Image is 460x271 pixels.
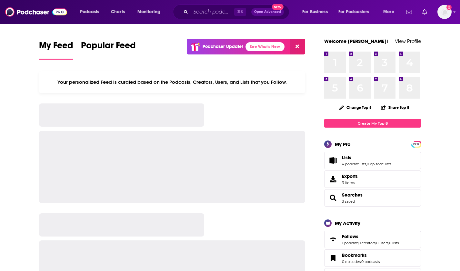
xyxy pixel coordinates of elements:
[404,6,415,17] a: Show notifications dropdown
[254,10,281,14] span: Open Advanced
[446,5,452,10] svg: Add a profile image
[342,155,351,160] span: Lists
[379,7,402,17] button: open menu
[375,241,376,245] span: ,
[342,241,358,245] a: 1 podcast
[381,101,410,114] button: Share Top 8
[376,241,388,245] a: 0 users
[324,231,421,248] span: Follows
[388,241,389,245] span: ,
[383,7,394,16] span: More
[366,162,367,166] span: ,
[335,103,375,111] button: Change Top 8
[412,141,420,146] a: PRO
[302,7,328,16] span: For Business
[334,7,379,17] button: open menu
[326,193,339,202] a: Searches
[342,173,358,179] span: Exports
[324,38,388,44] a: Welcome [PERSON_NAME]!
[324,119,421,128] a: Create My Top 8
[298,7,336,17] button: open menu
[342,259,361,264] a: 0 episodes
[111,7,125,16] span: Charts
[107,7,129,17] a: Charts
[75,7,107,17] button: open menu
[234,8,246,16] span: ⌘ K
[324,152,421,169] span: Lists
[245,42,285,51] a: See What's New
[39,40,73,55] span: My Feed
[361,259,380,264] a: 0 podcasts
[326,175,339,184] span: Exports
[437,5,452,19] button: Show profile menu
[342,180,358,185] span: 3 items
[342,162,366,166] a: 4 podcast lists
[342,252,367,258] span: Bookmarks
[342,192,363,198] a: Searches
[39,40,73,60] a: My Feed
[81,40,136,60] a: Popular Feed
[335,220,360,226] div: My Activity
[437,5,452,19] img: User Profile
[358,241,375,245] a: 0 creators
[272,4,284,10] span: New
[324,249,421,267] span: Bookmarks
[251,8,284,16] button: Open AdvancedNew
[389,241,399,245] a: 0 lists
[367,162,391,166] a: 0 episode lists
[326,156,339,165] a: Lists
[342,234,399,239] a: Follows
[437,5,452,19] span: Logged in as htibbitts
[81,40,136,55] span: Popular Feed
[326,254,339,263] a: Bookmarks
[191,7,234,17] input: Search podcasts, credits, & more...
[342,155,391,160] a: Lists
[342,199,355,204] a: 3 saved
[5,6,67,18] img: Podchaser - Follow, Share and Rate Podcasts
[133,7,169,17] button: open menu
[324,170,421,188] a: Exports
[326,235,339,244] a: Follows
[80,7,99,16] span: Podcasts
[412,142,420,147] span: PRO
[179,5,295,19] div: Search podcasts, credits, & more...
[39,71,305,93] div: Your personalized Feed is curated based on the Podcasts, Creators, Users, and Lists that you Follow.
[335,141,351,147] div: My Pro
[420,6,430,17] a: Show notifications dropdown
[203,44,243,49] p: Podchaser Update!
[338,7,369,16] span: For Podcasters
[324,189,421,207] span: Searches
[395,38,421,44] a: View Profile
[342,252,380,258] a: Bookmarks
[137,7,160,16] span: Monitoring
[342,234,358,239] span: Follows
